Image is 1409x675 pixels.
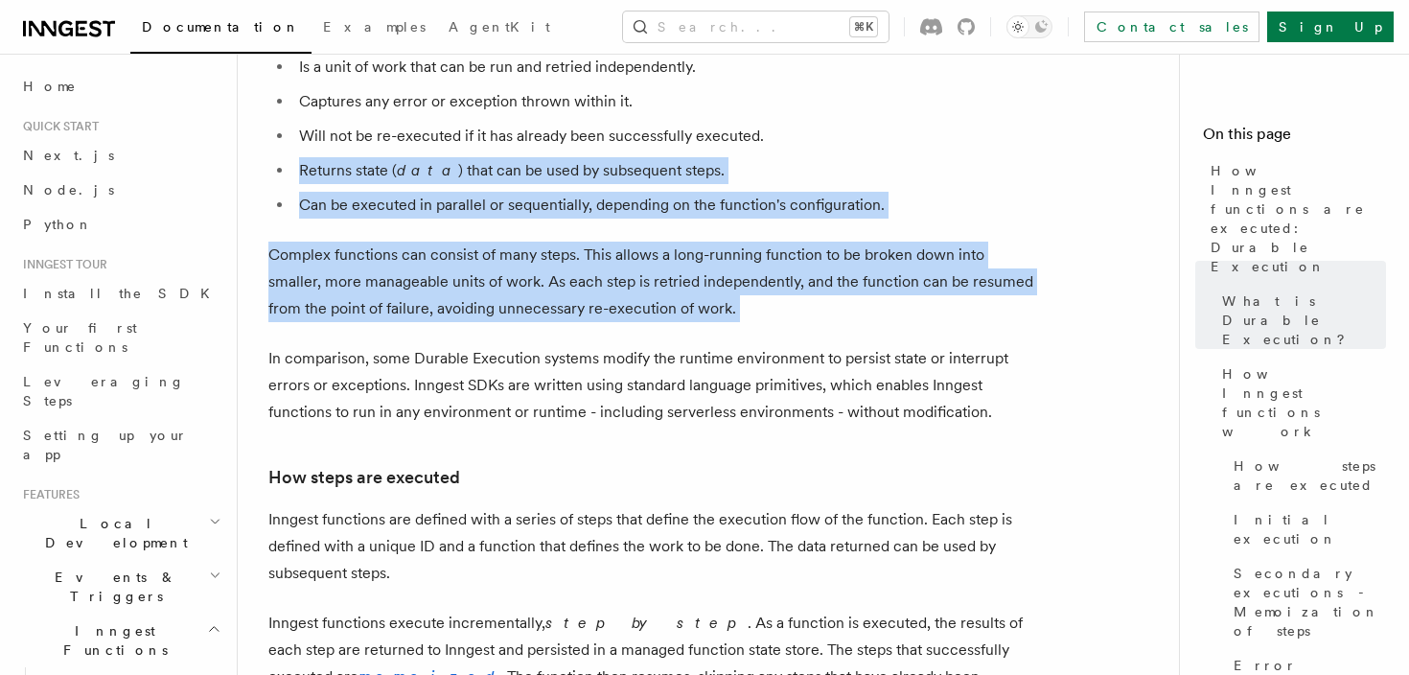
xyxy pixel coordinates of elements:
[130,6,312,54] a: Documentation
[15,311,225,364] a: Your first Functions
[23,182,114,198] span: Node.js
[1234,564,1386,640] span: Secondary executions - Memoization of steps
[23,148,114,163] span: Next.js
[1214,357,1386,449] a: How Inngest functions work
[15,364,225,418] a: Leveraging Steps
[545,614,748,632] em: step by step
[15,418,225,472] a: Setting up your app
[1214,284,1386,357] a: What is Durable Execution?
[1084,12,1259,42] a: Contact sales
[23,428,188,462] span: Setting up your app
[1006,15,1052,38] button: Toggle dark mode
[1234,456,1386,495] span: How steps are executed
[1211,161,1386,276] span: How Inngest functions are executed: Durable Execution
[293,123,1035,150] li: Will not be re-executed if it has already been successfully executed.
[1267,12,1394,42] a: Sign Up
[15,173,225,207] a: Node.js
[437,6,562,52] a: AgentKit
[1222,291,1386,349] span: What is Durable Execution?
[1226,502,1386,556] a: Initial execution
[293,192,1035,219] li: Can be executed in parallel or sequentially, depending on the function's configuration.
[23,320,137,355] span: Your first Functions
[293,157,1035,184] li: Returns state ( ) that can be used by subsequent steps.
[15,257,107,272] span: Inngest tour
[268,242,1035,322] p: Complex functions can consist of many steps. This allows a long-running function to be broken dow...
[1234,510,1386,548] span: Initial execution
[293,88,1035,115] li: Captures any error or exception thrown within it.
[15,487,80,502] span: Features
[15,276,225,311] a: Install the SDK
[397,161,458,179] em: data
[142,19,300,35] span: Documentation
[15,138,225,173] a: Next.js
[623,12,889,42] button: Search...⌘K
[23,286,221,301] span: Install the SDK
[15,614,225,667] button: Inngest Functions
[15,514,209,552] span: Local Development
[312,6,437,52] a: Examples
[15,119,99,134] span: Quick start
[1226,449,1386,502] a: How steps are executed
[268,506,1035,587] p: Inngest functions are defined with a series of steps that define the execution flow of the functi...
[449,19,550,35] span: AgentKit
[293,54,1035,81] li: Is a unit of work that can be run and retried independently.
[850,17,877,36] kbd: ⌘K
[23,374,185,408] span: Leveraging Steps
[268,464,460,491] a: How steps are executed
[15,69,225,104] a: Home
[15,560,225,614] button: Events & Triggers
[15,621,207,660] span: Inngest Functions
[15,568,209,606] span: Events & Triggers
[1226,556,1386,648] a: Secondary executions - Memoization of steps
[23,217,93,232] span: Python
[15,207,225,242] a: Python
[323,19,426,35] span: Examples
[23,77,77,96] span: Home
[268,345,1035,426] p: In comparison, some Durable Execution systems modify the runtime environment to persist state or ...
[1203,153,1386,284] a: How Inngest functions are executed: Durable Execution
[1203,123,1386,153] h4: On this page
[1222,364,1386,441] span: How Inngest functions work
[15,506,225,560] button: Local Development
